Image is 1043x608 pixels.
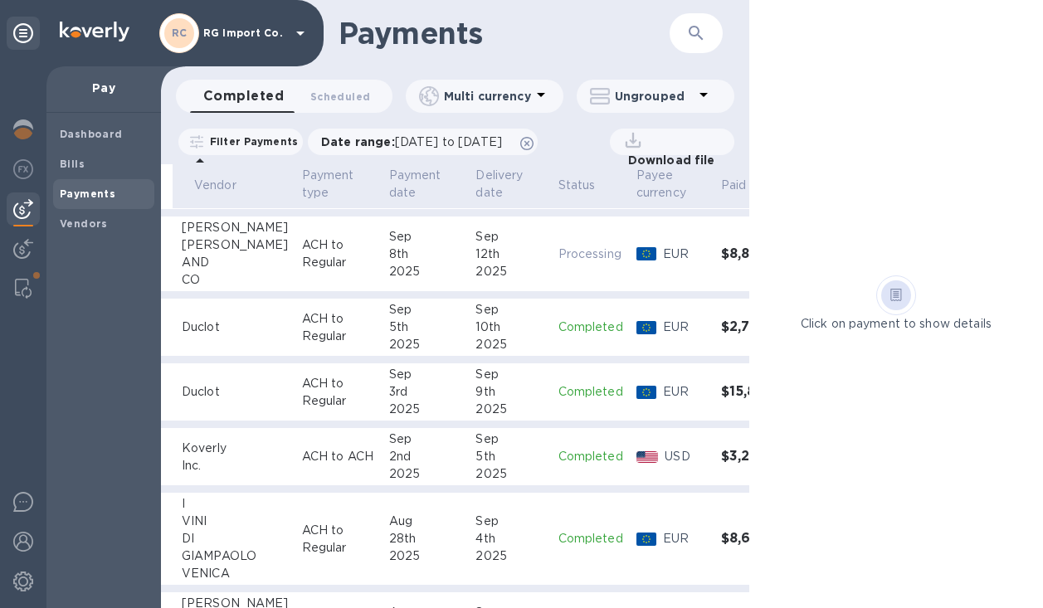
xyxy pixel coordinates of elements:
[636,167,708,202] span: Payee currency
[721,531,797,547] h3: $8,686.81
[182,219,289,236] div: [PERSON_NAME]
[475,167,544,202] span: Delivery date
[302,167,376,202] span: Payment type
[389,530,463,547] div: 28th
[558,319,623,336] p: Completed
[60,22,129,41] img: Logo
[663,246,708,263] p: EUR
[558,177,596,194] p: Status
[308,129,538,155] div: Date range:[DATE] to [DATE]
[389,319,463,336] div: 5th
[615,88,694,105] p: Ungrouped
[302,167,354,202] p: Payment type
[302,448,376,465] p: ACH to ACH
[389,465,463,483] div: 2025
[475,319,544,336] div: 10th
[475,366,544,383] div: Sep
[475,228,544,246] div: Sep
[302,375,376,410] p: ACH to Regular
[203,85,284,108] span: Completed
[475,430,544,448] div: Sep
[310,88,370,105] span: Scheduled
[389,366,463,383] div: Sep
[558,530,623,547] p: Completed
[203,27,286,39] p: RG Import Co.
[636,451,659,463] img: USD
[182,236,289,254] div: [PERSON_NAME]
[194,177,236,194] p: Vendor
[60,217,108,230] b: Vendors
[389,383,463,401] div: 3rd
[395,135,502,148] span: [DATE] to [DATE]
[203,134,298,148] p: Filter Payments
[663,530,708,547] p: EUR
[182,513,289,530] div: VINI
[182,440,289,457] div: Koverly
[182,457,289,474] div: Inc.
[389,547,463,565] div: 2025
[182,530,289,547] div: DI
[721,449,797,465] h3: $3,213.78
[389,263,463,280] div: 2025
[182,565,289,582] div: VENICA
[444,88,531,105] p: Multi currency
[389,430,463,448] div: Sep
[182,271,289,289] div: CO
[665,448,707,465] p: USD
[475,383,544,401] div: 9th
[389,228,463,246] div: Sep
[558,448,623,465] p: Completed
[475,448,544,465] div: 5th
[194,177,258,194] span: Vendor
[172,27,188,39] b: RC
[60,158,85,170] b: Bills
[721,246,797,262] h3: $8,839.15
[389,246,463,263] div: 8th
[302,310,376,345] p: ACH to Regular
[621,152,715,168] p: Download file
[721,177,747,194] p: Paid
[182,319,289,336] div: Duclot
[475,530,544,547] div: 4th
[475,336,544,353] div: 2025
[13,159,33,179] img: Foreign exchange
[182,254,289,271] div: AND
[389,448,463,465] div: 2nd
[475,513,544,530] div: Sep
[558,383,623,401] p: Completed
[475,547,544,565] div: 2025
[389,301,463,319] div: Sep
[7,17,40,50] div: Unpin categories
[60,187,115,200] b: Payments
[721,384,797,400] h3: $15,889.04
[636,167,686,202] p: Payee currency
[389,167,441,202] p: Payment date
[558,177,617,194] span: Status
[389,513,463,530] div: Aug
[663,383,708,401] p: EUR
[182,547,289,565] div: GIAMPAOLO
[389,336,463,353] div: 2025
[389,167,463,202] span: Payment date
[663,319,708,336] p: EUR
[721,319,797,335] h3: $2,728.30
[302,522,376,557] p: ACH to Regular
[339,16,670,51] h1: Payments
[558,246,623,263] p: Processing
[182,495,289,513] div: I
[801,315,992,333] p: Click on payment to show details
[182,383,289,401] div: Duclot
[475,246,544,263] div: 12th
[475,167,523,202] p: Delivery date
[389,401,463,418] div: 2025
[321,134,510,150] p: Date range :
[302,236,376,271] p: ACH to Regular
[475,465,544,483] div: 2025
[60,128,123,140] b: Dashboard
[475,301,544,319] div: Sep
[60,80,148,96] p: Pay
[475,401,544,418] div: 2025
[475,263,544,280] div: 2025
[721,177,768,194] span: Paid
